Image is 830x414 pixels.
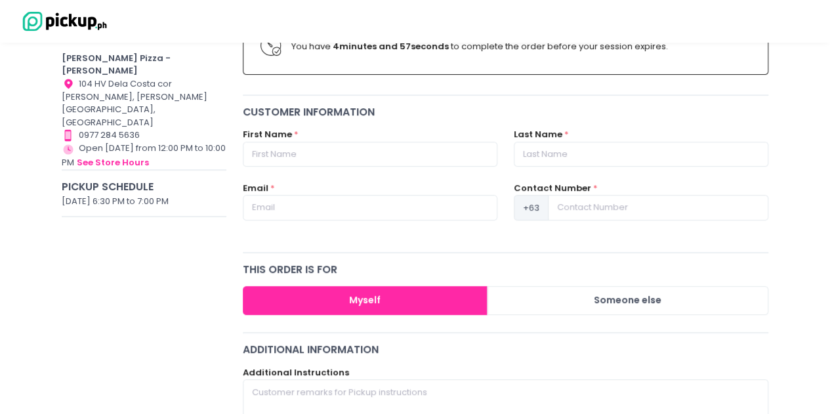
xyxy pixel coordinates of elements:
label: Additional Instructions [243,366,349,379]
div: 0977 284 5636 [62,129,226,142]
label: Email [243,182,268,195]
b: 4 minutes and 57 seconds [333,40,449,52]
label: Last Name [514,128,562,141]
div: [DATE] 6:30 PM to 7:00 PM [62,195,226,208]
button: Someone else [487,286,768,316]
span: +63 [514,195,549,220]
input: Email [243,195,497,220]
p: Crosta Pizzeria [62,18,226,43]
label: Contact Number [514,182,591,195]
div: Pickup Schedule [62,179,226,194]
label: First Name [243,128,292,141]
div: Customer Information [243,104,769,119]
div: You have to complete the order before your session expires. [291,40,751,53]
button: Myself [243,286,488,316]
div: Open [DATE] from 12:00 PM to 10:00 PM [62,142,226,169]
b: [PERSON_NAME] Pizza - [PERSON_NAME] [62,52,171,77]
div: Additional Information [243,342,769,357]
input: Last Name [514,142,768,167]
input: First Name [243,142,497,167]
div: this order is for [243,262,769,277]
button: see store hours [76,155,150,170]
div: 104 HV Dela Costa cor [PERSON_NAME], [PERSON_NAME][GEOGRAPHIC_DATA], [GEOGRAPHIC_DATA] [62,77,226,129]
input: Contact Number [548,195,768,220]
img: logo [16,10,108,33]
div: Large button group [243,286,769,316]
